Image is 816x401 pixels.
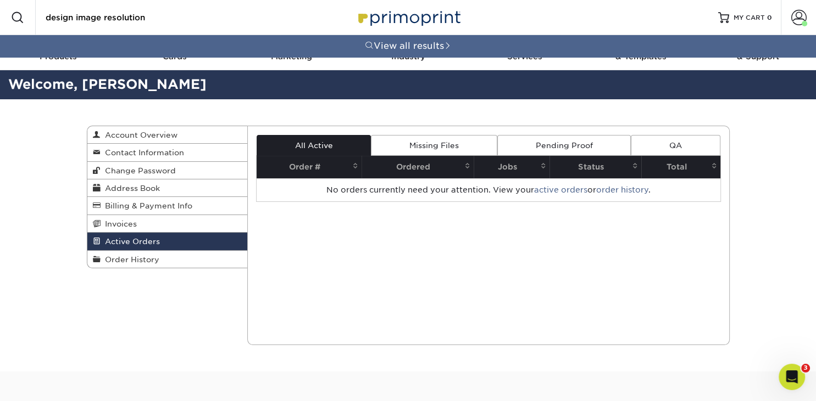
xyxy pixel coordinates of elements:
span: Address Book [101,184,160,193]
a: Missing Files [371,135,497,156]
a: Invoices [87,215,248,233]
th: Jobs [474,156,549,178]
th: Ordered [362,156,474,178]
span: Billing & Payment Info [101,201,192,210]
span: Account Overview [101,131,177,139]
span: 0 [767,14,772,21]
span: Contact Information [101,148,184,157]
span: Order History [101,255,159,264]
span: Active Orders [101,237,160,246]
span: Change Password [101,166,176,175]
th: Order # [257,156,362,178]
th: Status [549,156,641,178]
a: Active Orders [87,233,248,250]
span: 3 [801,364,810,372]
a: Address Book [87,179,248,197]
th: Total [641,156,720,178]
a: Change Password [87,162,248,179]
a: Order History [87,251,248,268]
a: active orders [534,185,587,194]
a: Contact Information [87,144,248,161]
span: MY CART [734,13,765,22]
a: Pending Proof [497,135,631,156]
a: Billing & Payment Info [87,197,248,214]
td: No orders currently need your attention. View your or . [257,178,720,201]
a: Account Overview [87,126,248,144]
a: order history [596,185,648,194]
input: SEARCH PRODUCTS..... [45,11,152,24]
a: All Active [257,135,371,156]
a: QA [631,135,720,156]
img: Primoprint [353,5,463,29]
span: Invoices [101,219,137,228]
iframe: Intercom live chat [779,364,805,390]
